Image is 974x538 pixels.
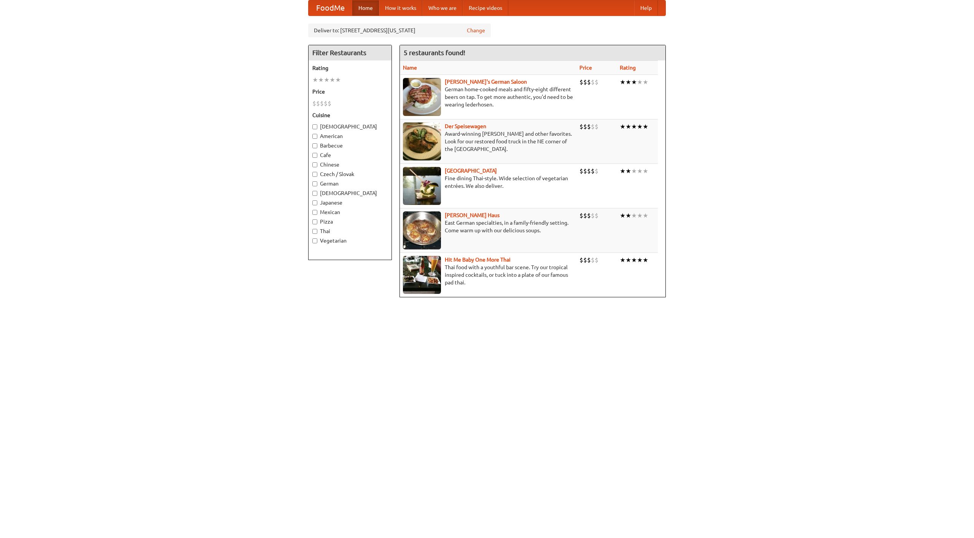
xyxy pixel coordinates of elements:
li: $ [312,99,316,108]
input: Pizza [312,219,317,224]
li: ★ [329,76,335,84]
li: $ [587,167,591,175]
p: East German specialties, in a family-friendly setting. Come warm up with our delicious soups. [403,219,573,234]
li: $ [579,167,583,175]
a: [PERSON_NAME]'s German Saloon [445,79,527,85]
img: esthers.jpg [403,78,441,116]
input: Chinese [312,162,317,167]
div: Deliver to: [STREET_ADDRESS][US_STATE] [308,24,491,37]
li: $ [583,78,587,86]
li: $ [324,99,328,108]
label: Cafe [312,151,388,159]
a: [GEOGRAPHIC_DATA] [445,168,497,174]
li: ★ [631,122,637,131]
li: ★ [637,256,643,264]
input: German [312,181,317,186]
li: ★ [620,122,625,131]
label: [DEMOGRAPHIC_DATA] [312,189,388,197]
li: $ [587,122,591,131]
li: ★ [620,256,625,264]
li: $ [579,211,583,220]
h4: Filter Restaurants [309,45,392,60]
li: $ [579,256,583,264]
li: ★ [631,167,637,175]
a: Help [634,0,658,16]
ng-pluralize: 5 restaurants found! [404,49,465,56]
input: Mexican [312,210,317,215]
a: Who we are [422,0,463,16]
p: Fine dining Thai-style. Wide selection of vegetarian entrées. We also deliver. [403,175,573,190]
b: [PERSON_NAME] Haus [445,212,500,218]
p: German home-cooked meals and fifty-eight different beers on tap. To get more authentic, you'd nee... [403,86,573,108]
li: $ [579,122,583,131]
input: Czech / Slovak [312,172,317,177]
li: $ [591,256,595,264]
a: Hit Me Baby One More Thai [445,257,511,263]
li: ★ [625,167,631,175]
a: FoodMe [309,0,352,16]
input: Thai [312,229,317,234]
a: Name [403,65,417,71]
li: ★ [643,256,648,264]
li: ★ [625,122,631,131]
label: [DEMOGRAPHIC_DATA] [312,123,388,130]
li: $ [595,256,598,264]
label: Japanese [312,199,388,206]
li: ★ [643,78,648,86]
li: ★ [631,256,637,264]
li: ★ [625,211,631,220]
li: $ [591,211,595,220]
label: Barbecue [312,142,388,149]
li: ★ [318,76,324,84]
li: ★ [637,78,643,86]
li: ★ [643,122,648,131]
li: ★ [643,167,648,175]
h5: Rating [312,64,388,72]
li: ★ [637,211,643,220]
li: ★ [620,211,625,220]
li: $ [595,78,598,86]
label: American [312,132,388,140]
li: ★ [625,256,631,264]
li: $ [583,167,587,175]
li: $ [595,211,598,220]
li: ★ [324,76,329,84]
li: $ [587,256,591,264]
label: Vegetarian [312,237,388,244]
li: $ [579,78,583,86]
li: ★ [631,211,637,220]
li: $ [591,122,595,131]
a: Der Speisewagen [445,123,486,129]
label: Mexican [312,208,388,216]
label: Chinese [312,161,388,168]
p: Award-winning [PERSON_NAME] and other favorites. Look for our restored food truck in the NE corne... [403,130,573,153]
li: $ [316,99,320,108]
li: $ [595,122,598,131]
p: Thai food with a youthful bar scene. Try our tropical inspired cocktails, or tuck into a plate of... [403,263,573,286]
li: ★ [312,76,318,84]
a: Rating [620,65,636,71]
img: kohlhaus.jpg [403,211,441,249]
label: German [312,180,388,187]
label: Pizza [312,218,388,225]
a: Price [579,65,592,71]
li: ★ [620,78,625,86]
h5: Cuisine [312,111,388,119]
li: ★ [643,211,648,220]
li: ★ [335,76,341,84]
li: ★ [637,122,643,131]
li: ★ [625,78,631,86]
input: Cafe [312,153,317,158]
a: Recipe videos [463,0,508,16]
li: $ [328,99,331,108]
img: speisewagen.jpg [403,122,441,160]
li: $ [320,99,324,108]
input: Vegetarian [312,238,317,243]
li: ★ [631,78,637,86]
input: Japanese [312,200,317,205]
li: $ [591,78,595,86]
input: [DEMOGRAPHIC_DATA] [312,124,317,129]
